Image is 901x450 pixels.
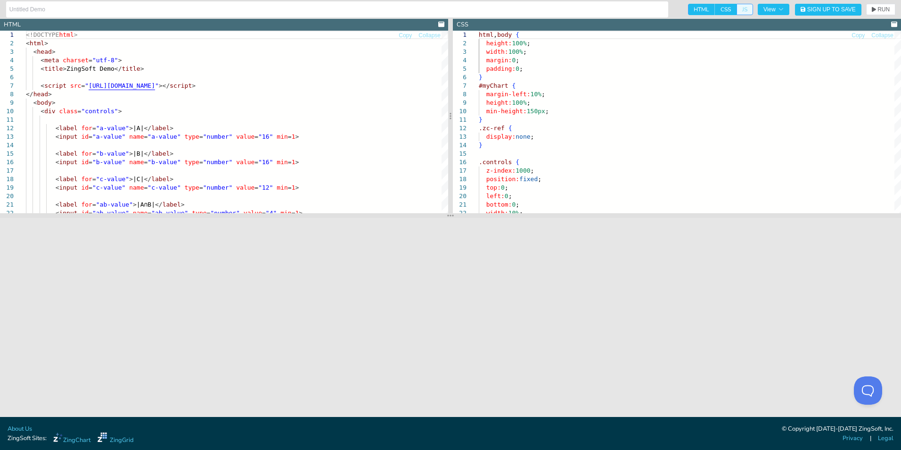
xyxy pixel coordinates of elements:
[59,175,77,183] span: label
[871,33,893,38] span: Collapse
[170,82,192,89] span: script
[871,31,894,40] button: Collapse
[486,209,508,217] span: width:
[81,201,92,208] span: for
[457,20,468,29] div: CSS
[151,125,170,132] span: label
[44,108,55,115] span: div
[399,33,412,38] span: Copy
[52,99,56,106] span: >
[41,108,44,115] span: <
[795,4,861,16] button: Sign Up to Save
[292,158,295,166] span: 1
[486,201,512,208] span: bottom:
[295,184,299,191] span: >
[453,99,467,107] div: 9
[516,167,530,174] span: 1000
[170,150,173,157] span: >
[59,133,77,140] span: input
[210,209,240,217] span: "number"
[144,184,148,191] span: =
[545,108,549,115] span: ;
[185,184,199,191] span: type
[41,82,44,89] span: <
[519,209,523,217] span: ;
[89,82,155,89] span: [URL][DOMAIN_NAME]
[508,209,519,217] span: 10%
[288,158,292,166] span: =
[292,184,295,191] span: 1
[26,91,33,98] span: </
[170,125,173,132] span: >
[508,125,512,132] span: {
[129,158,144,166] span: name
[81,184,89,191] span: id
[41,57,44,64] span: <
[98,433,133,445] a: ZingGrid
[92,201,96,208] span: =
[531,133,534,140] span: ;
[453,48,467,56] div: 3
[453,124,467,133] div: 12
[137,201,155,208] span: |A∩B|
[418,31,441,40] button: Collapse
[493,31,497,38] span: ,
[59,158,77,166] span: input
[96,125,129,132] span: "a-value"
[538,175,541,183] span: ;
[144,125,152,132] span: </
[33,48,37,55] span: <
[486,91,531,98] span: margin-left:
[185,158,199,166] span: type
[155,82,159,89] span: "
[505,192,508,200] span: 0
[277,184,287,191] span: min
[56,175,59,183] span: <
[277,158,287,166] span: min
[763,7,784,12] span: View
[737,4,753,15] span: JS
[81,133,89,140] span: id
[254,184,258,191] span: =
[266,209,277,217] span: "4"
[527,108,545,115] span: 150px
[81,175,92,183] span: for
[44,57,59,64] span: meta
[258,133,273,140] span: "16"
[147,184,180,191] span: "c-value"
[512,57,516,64] span: 0
[262,209,266,217] span: =
[170,175,173,183] span: >
[96,201,133,208] span: "ab-value"
[277,133,287,140] span: min
[486,184,501,191] span: top:
[782,425,893,434] div: © Copyright [DATE]-[DATE] ZingSoft, Inc.
[56,133,59,140] span: <
[479,74,483,81] span: }
[254,133,258,140] span: =
[37,99,51,106] span: body
[78,108,82,115] span: =
[854,376,882,405] iframe: Toggle Customer Support
[81,158,89,166] span: id
[541,91,545,98] span: ;
[92,158,125,166] span: "b-value"
[159,82,170,89] span: ></
[133,175,144,183] span: |C|
[486,133,516,140] span: display:
[53,433,90,445] a: ZingChart
[292,209,295,217] span: =
[453,107,467,116] div: 10
[133,201,137,208] span: >
[486,57,512,64] span: margin:
[486,99,512,106] span: height:
[144,150,152,157] span: </
[486,108,527,115] span: min-height:
[715,4,737,15] span: CSS
[508,48,523,55] span: 100%
[199,133,203,140] span: =
[877,7,890,12] span: RUN
[59,201,77,208] span: label
[516,201,519,208] span: ;
[129,125,133,132] span: >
